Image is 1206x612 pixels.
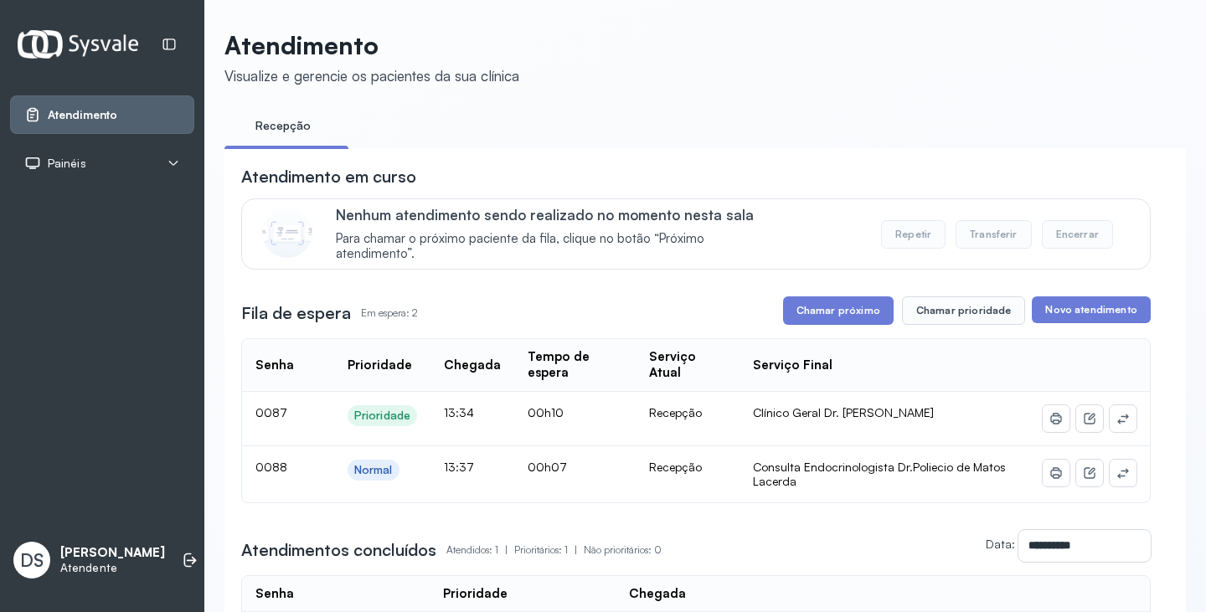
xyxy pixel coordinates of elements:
span: 13:34 [444,405,474,419]
div: Tempo de espera [528,349,622,381]
h3: Atendimento em curso [241,165,416,188]
div: Prioridade [348,357,412,373]
span: Atendimento [48,108,117,122]
div: Recepção [649,460,726,475]
div: Prioridade [443,586,508,602]
span: Consulta Endocrinologista Dr.Poliecio de Matos Lacerda [753,460,1006,489]
div: Normal [354,463,393,477]
span: 00h07 [528,460,567,474]
p: Nenhum atendimento sendo realizado no momento nesta sala [336,206,779,224]
span: 00h10 [528,405,564,419]
h3: Fila de espera [241,301,351,325]
a: Atendimento [24,106,180,123]
div: Visualize e gerencie os pacientes da sua clínica [224,67,519,85]
h3: Atendimentos concluídos [241,538,436,562]
div: Chegada [629,586,686,602]
div: Serviço Atual [649,349,726,381]
img: Logotipo do estabelecimento [18,30,138,58]
button: Chamar prioridade [902,296,1026,325]
span: 13:37 [444,460,474,474]
p: Atendente [60,561,165,575]
button: Repetir [881,220,946,249]
span: | [505,543,508,556]
div: Recepção [649,405,726,420]
button: Novo atendimento [1032,296,1150,323]
span: Painéis [48,157,86,171]
img: Imagem de CalloutCard [262,208,312,258]
button: Transferir [956,220,1032,249]
div: Senha [255,586,294,602]
span: Para chamar o próximo paciente da fila, clique no botão “Próximo atendimento”. [336,231,779,263]
span: 0088 [255,460,287,474]
div: Chegada [444,357,501,373]
div: Prioridade [354,409,410,423]
p: Atendimento [224,30,519,60]
span: 0087 [255,405,287,419]
p: Atendidos: 1 [446,538,514,562]
label: Data: [986,537,1015,551]
button: Encerrar [1042,220,1113,249]
div: Serviço Final [753,357,832,373]
a: Recepção [224,112,342,140]
span: | [575,543,577,556]
span: Clínico Geral Dr. [PERSON_NAME] [753,405,934,419]
p: Não prioritários: 0 [584,538,662,562]
p: Prioritários: 1 [514,538,584,562]
p: [PERSON_NAME] [60,545,165,561]
p: Em espera: 2 [361,301,418,325]
div: Senha [255,357,294,373]
button: Chamar próximo [783,296,894,325]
